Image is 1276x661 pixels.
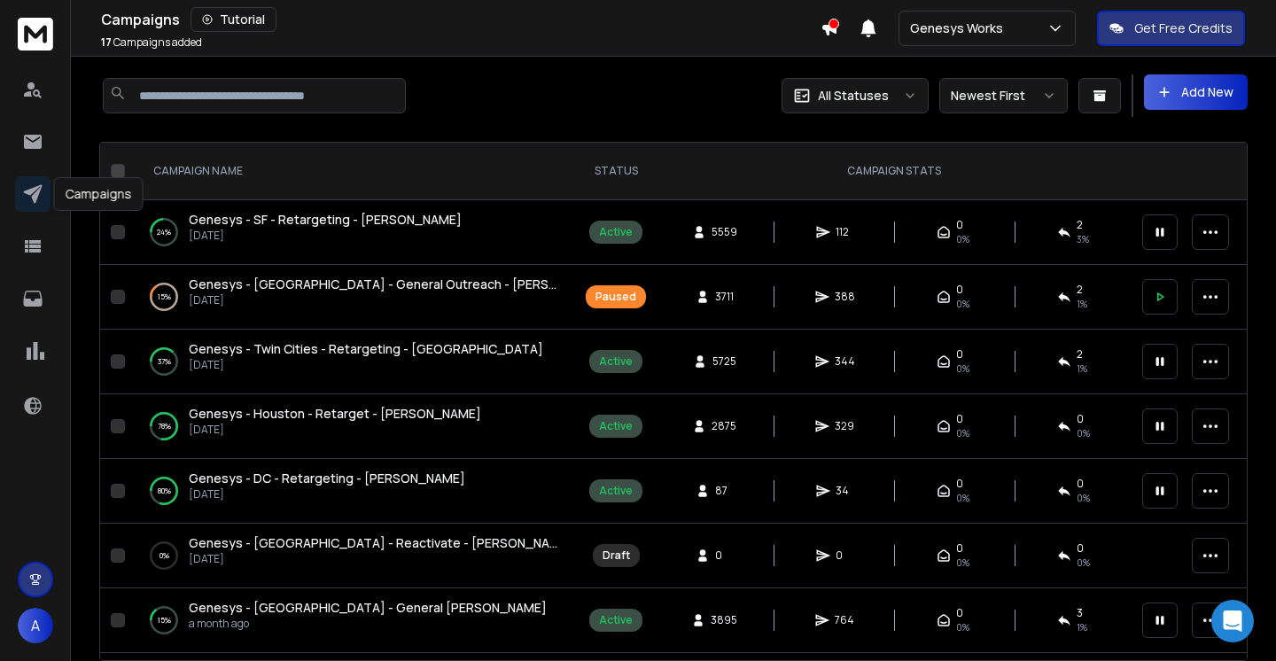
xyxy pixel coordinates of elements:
[101,35,202,50] p: Campaigns added
[595,290,636,304] div: Paused
[101,35,112,50] span: 17
[189,211,462,228] span: Genesys - SF - Retargeting - [PERSON_NAME]
[657,143,1132,200] th: CAMPAIGN STATS
[189,211,462,229] a: Genesys - SF - Retargeting - [PERSON_NAME]
[189,423,481,437] p: [DATE]
[712,354,736,369] span: 5725
[132,588,575,653] td: 15%Genesys - [GEOGRAPHIC_DATA] - General [PERSON_NAME]a month ago
[956,362,969,376] span: 0%
[956,606,963,620] span: 0
[158,417,171,435] p: 78 %
[1077,232,1089,246] span: 3 %
[599,354,633,369] div: Active
[189,599,547,617] a: Genesys - [GEOGRAPHIC_DATA] - General [PERSON_NAME]
[599,484,633,498] div: Active
[956,218,963,232] span: 0
[157,223,171,241] p: 24 %
[835,290,855,304] span: 388
[836,225,853,239] span: 112
[189,534,557,552] a: Genesys - [GEOGRAPHIC_DATA] - Reactivate - [PERSON_NAME]
[189,552,557,566] p: [DATE]
[956,541,963,556] span: 0
[132,143,575,200] th: CAMPAIGN NAME
[599,225,633,239] div: Active
[132,524,575,588] td: 0%Genesys - [GEOGRAPHIC_DATA] - Reactivate - [PERSON_NAME][DATE]
[835,354,855,369] span: 344
[1211,600,1254,642] div: Open Intercom Messenger
[939,78,1068,113] button: Newest First
[132,200,575,265] td: 24%Genesys - SF - Retargeting - [PERSON_NAME][DATE]
[956,347,963,362] span: 0
[715,548,733,563] span: 0
[956,426,969,440] span: 0%
[956,297,969,311] span: 0%
[715,484,733,498] span: 87
[18,608,53,643] button: A
[189,229,462,243] p: [DATE]
[158,353,171,370] p: 37 %
[189,358,543,372] p: [DATE]
[189,470,465,486] span: Genesys - DC - Retargeting - [PERSON_NAME]
[575,143,657,200] th: STATUS
[1077,426,1090,440] span: 0 %
[158,482,171,500] p: 80 %
[1077,606,1083,620] span: 3
[191,7,276,32] button: Tutorial
[711,613,737,627] span: 3895
[1077,541,1084,556] span: 0
[1077,556,1090,570] span: 0%
[1134,19,1233,37] p: Get Free Credits
[189,405,481,423] a: Genesys - Houston - Retarget - [PERSON_NAME]
[189,276,557,293] a: Genesys - [GEOGRAPHIC_DATA] - General Outreach - [PERSON_NAME]
[132,394,575,459] td: 78%Genesys - Houston - Retarget - [PERSON_NAME][DATE]
[910,19,1010,37] p: Genesys Works
[956,232,969,246] span: 0%
[835,419,854,433] span: 329
[1077,218,1083,232] span: 2
[712,419,736,433] span: 2875
[189,617,547,631] p: a month ago
[132,330,575,394] td: 37%Genesys - Twin Cities - Retargeting - [GEOGRAPHIC_DATA][DATE]
[956,283,963,297] span: 0
[599,613,633,627] div: Active
[132,265,575,330] td: 15%Genesys - [GEOGRAPHIC_DATA] - General Outreach - [PERSON_NAME][DATE]
[54,177,144,211] div: Campaigns
[1077,620,1087,634] span: 1 %
[836,484,853,498] span: 34
[189,340,543,358] a: Genesys - Twin Cities - Retargeting - [GEOGRAPHIC_DATA]
[1077,347,1083,362] span: 2
[189,293,557,307] p: [DATE]
[132,459,575,524] td: 80%Genesys - DC - Retargeting - [PERSON_NAME][DATE]
[835,613,854,627] span: 764
[189,340,543,357] span: Genesys - Twin Cities - Retargeting - [GEOGRAPHIC_DATA]
[956,620,969,634] span: 0%
[599,419,633,433] div: Active
[712,225,737,239] span: 5559
[1077,412,1084,426] span: 0
[189,534,572,551] span: Genesys - [GEOGRAPHIC_DATA] - Reactivate - [PERSON_NAME]
[1077,491,1090,505] span: 0 %
[1077,477,1084,491] span: 0
[189,276,613,292] span: Genesys - [GEOGRAPHIC_DATA] - General Outreach - [PERSON_NAME]
[158,611,171,629] p: 15 %
[1077,362,1087,376] span: 1 %
[189,487,465,502] p: [DATE]
[956,491,969,505] span: 0%
[101,7,821,32] div: Campaigns
[189,599,547,616] span: Genesys - [GEOGRAPHIC_DATA] - General [PERSON_NAME]
[158,288,171,306] p: 15 %
[603,548,630,563] div: Draft
[1097,11,1245,46] button: Get Free Credits
[956,477,963,491] span: 0
[1077,283,1083,297] span: 2
[956,412,963,426] span: 0
[189,405,481,422] span: Genesys - Houston - Retarget - [PERSON_NAME]
[818,87,889,105] p: All Statuses
[1144,74,1248,110] button: Add New
[956,556,969,570] span: 0%
[1077,297,1087,311] span: 1 %
[159,547,169,564] p: 0 %
[836,548,853,563] span: 0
